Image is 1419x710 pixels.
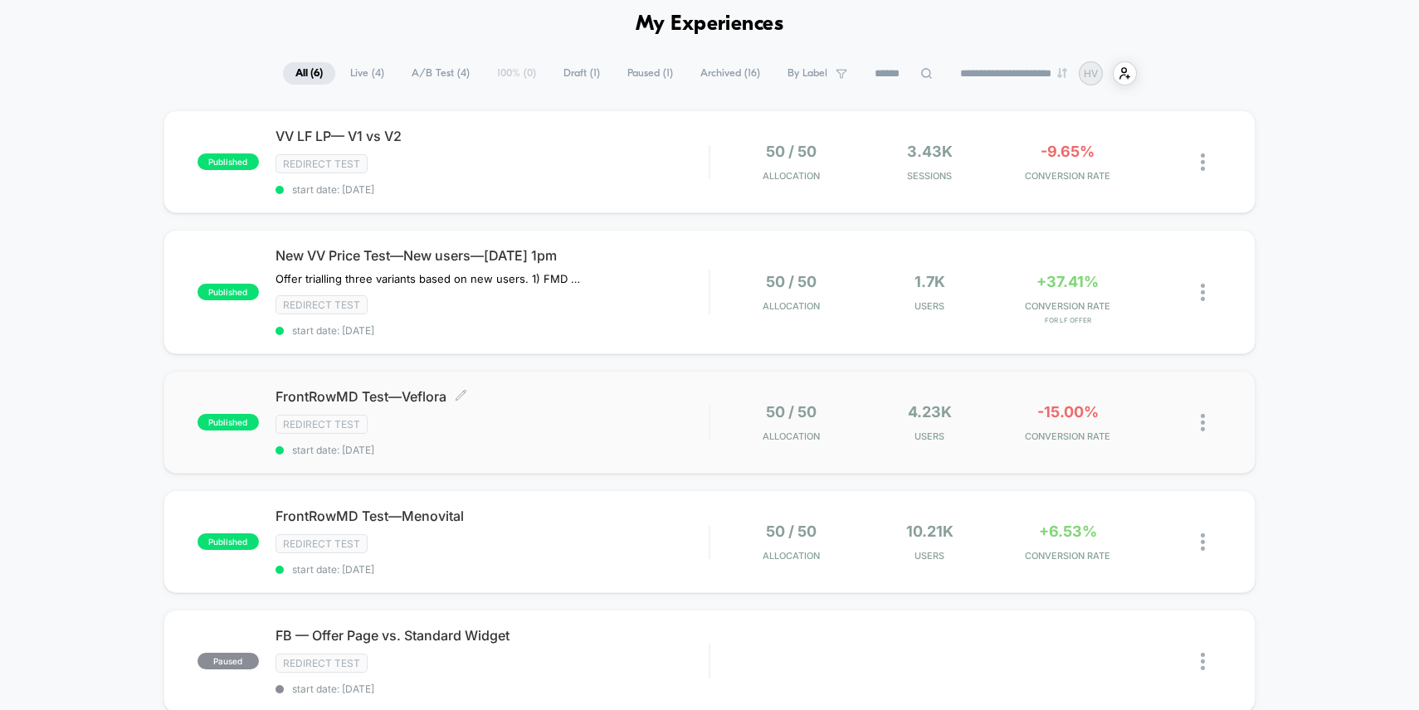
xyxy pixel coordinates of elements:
span: Users [865,550,994,562]
span: 3.43k [907,143,953,160]
span: Users [865,430,994,442]
span: 50 / 50 [766,403,817,421]
span: 10.21k [906,523,953,540]
span: start date: [DATE] [276,683,709,695]
img: close [1201,533,1205,551]
span: Redirect Test [276,295,368,314]
span: Allocation [763,300,820,312]
span: A/B Test ( 4 ) [399,62,482,85]
img: close [1201,653,1205,670]
span: Allocation [763,430,820,442]
span: Offer trialling three variants based on new users. 1) FMD (existing product with FrontrowMD badge... [276,272,583,285]
span: CONVERSION RATE [1002,300,1132,312]
span: 50 / 50 [766,143,817,160]
p: HV [1084,67,1098,80]
span: +6.53% [1039,523,1097,540]
span: Allocation [763,550,820,562]
span: Redirect Test [276,415,368,434]
span: Redirect Test [276,654,368,673]
span: Live ( 4 ) [338,62,397,85]
span: FrontRowMD Test—Veflora [276,388,709,405]
span: start date: [DATE] [276,183,709,196]
img: end [1057,68,1067,78]
span: CONVERSION RATE [1002,550,1132,562]
span: Sessions [865,170,994,182]
span: Redirect Test [276,154,368,173]
span: +37.41% [1036,273,1099,290]
span: start date: [DATE] [276,444,709,456]
span: Archived ( 16 ) [688,62,773,85]
h1: My Experiences [636,12,784,36]
span: CONVERSION RATE [1002,170,1132,182]
span: published [197,414,259,430]
span: 1.7k [914,273,945,290]
span: 50 / 50 [766,273,817,290]
span: for LF Offer [1002,316,1132,324]
span: Allocation [763,170,820,182]
span: Draft ( 1 ) [551,62,612,85]
span: CONVERSION RATE [1002,430,1132,442]
span: Redirect Test [276,534,368,553]
span: New VV Price Test—New users—[DATE] 1pm [276,247,709,264]
span: FrontRowMD Test—Menovital [276,508,709,524]
img: close [1201,284,1205,301]
span: By Label [788,67,827,80]
span: Paused ( 1 ) [615,62,685,85]
img: close [1201,153,1205,171]
span: 50 / 50 [766,523,817,540]
span: published [197,533,259,550]
span: All ( 6 ) [283,62,335,85]
span: -15.00% [1037,403,1099,421]
span: VV LF LP— V1 vs V2 [276,128,709,144]
span: published [197,284,259,300]
span: Users [865,300,994,312]
img: close [1201,414,1205,431]
span: start date: [DATE] [276,563,709,576]
span: published [197,153,259,170]
span: FB — Offer Page vs. Standard Widget [276,627,709,644]
span: -9.65% [1041,143,1095,160]
span: paused [197,653,259,669]
span: start date: [DATE] [276,324,709,337]
span: 4.23k [908,403,952,421]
